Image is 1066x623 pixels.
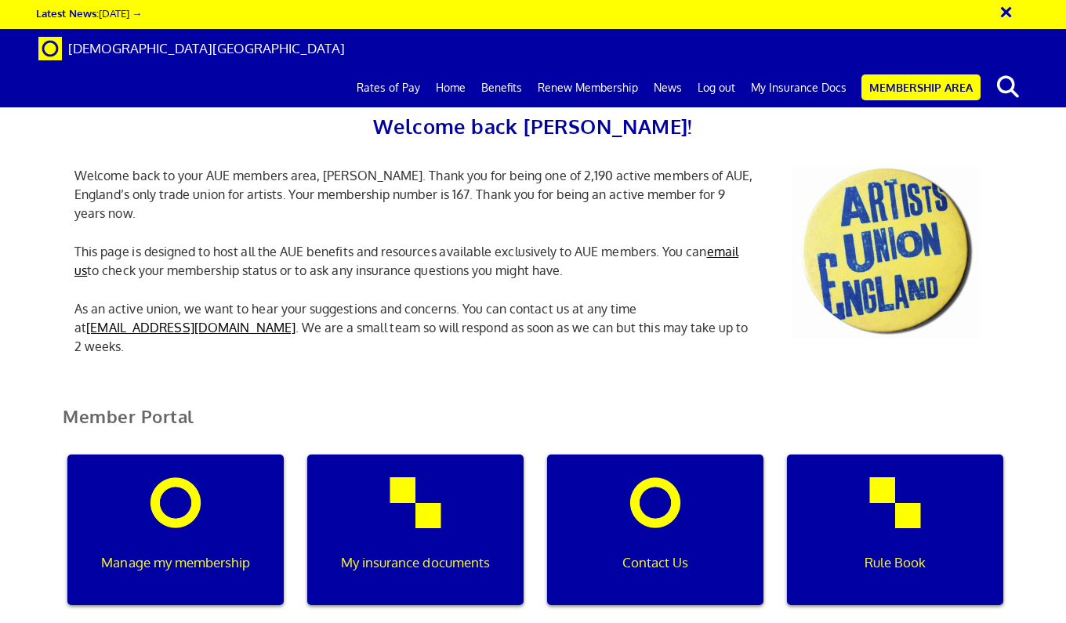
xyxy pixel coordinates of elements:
a: [EMAIL_ADDRESS][DOMAIN_NAME] [86,320,296,335]
h2: Welcome back [PERSON_NAME]! [63,110,1003,143]
p: As an active union, we want to hear your suggestions and concerns. You can contact us at any time... [63,299,768,356]
p: Welcome back to your AUE members area, [PERSON_NAME]. Thank you for being one of 2,190 active mem... [63,166,768,223]
h2: Member Portal [51,407,1015,445]
a: News [646,68,690,107]
a: Benefits [473,68,530,107]
a: Membership Area [861,74,981,100]
p: Rule Book [798,552,992,573]
a: Rates of Pay [349,68,428,107]
span: [DEMOGRAPHIC_DATA][GEOGRAPHIC_DATA] [68,40,345,56]
strong: Latest News: [36,6,99,20]
p: Manage my membership [78,552,273,573]
button: search [984,71,1032,103]
a: Brand [DEMOGRAPHIC_DATA][GEOGRAPHIC_DATA] [27,29,357,68]
p: My insurance documents [318,552,513,573]
a: Home [428,68,473,107]
p: This page is designed to host all the AUE benefits and resources available exclusively to AUE mem... [63,242,768,280]
a: My Insurance Docs [743,68,854,107]
a: Latest News:[DATE] → [36,6,142,20]
p: Contact Us [558,552,752,573]
a: Log out [690,68,743,107]
a: Renew Membership [530,68,646,107]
